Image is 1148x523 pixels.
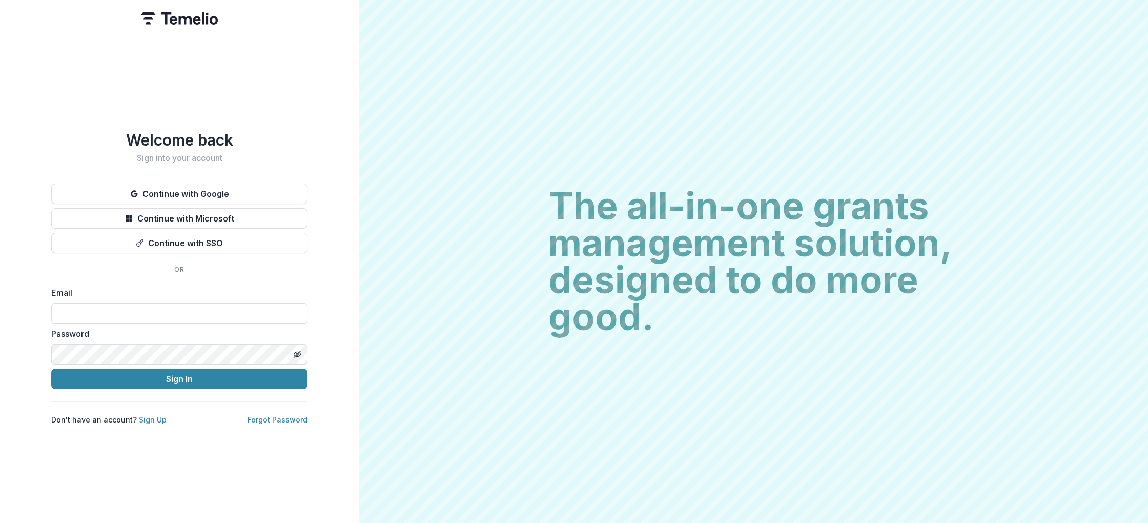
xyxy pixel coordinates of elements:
[51,414,167,425] p: Don't have an account?
[289,346,305,363] button: Toggle password visibility
[141,12,218,25] img: Temelio
[51,208,307,229] button: Continue with Microsoft
[139,415,167,424] a: Sign Up
[51,131,307,149] h1: Welcome back
[248,415,307,424] a: Forgot Password
[51,328,301,340] label: Password
[51,369,307,389] button: Sign In
[51,233,307,253] button: Continue with SSO
[51,153,307,163] h2: Sign into your account
[51,184,307,204] button: Continue with Google
[51,287,301,299] label: Email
